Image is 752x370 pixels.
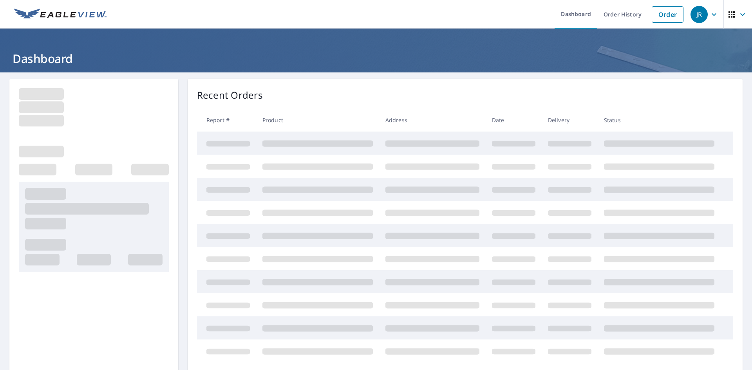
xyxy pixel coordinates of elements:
th: Report # [197,108,256,132]
div: JR [691,6,708,23]
th: Address [379,108,486,132]
th: Date [486,108,542,132]
th: Product [256,108,379,132]
th: Delivery [542,108,598,132]
h1: Dashboard [9,51,743,67]
a: Order [652,6,683,23]
p: Recent Orders [197,88,263,102]
th: Status [598,108,721,132]
img: EV Logo [14,9,107,20]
